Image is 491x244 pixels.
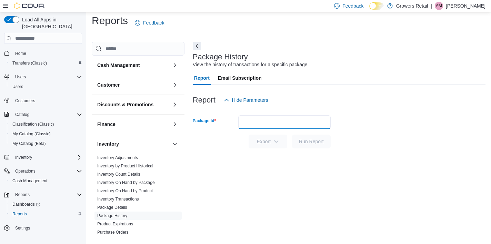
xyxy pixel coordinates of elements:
span: Inventory by Product Historical [97,163,153,169]
span: Reports [12,191,82,199]
button: Export [249,135,287,148]
button: Run Report [292,135,331,148]
button: Customer [97,81,169,88]
span: Settings [12,224,82,232]
a: Inventory Count Details [97,172,140,177]
span: Customers [15,98,35,104]
span: My Catalog (Beta) [12,141,46,146]
a: My Catalog (Classic) [10,130,53,138]
span: Users [12,73,82,81]
button: Inventory [171,140,179,148]
span: Package Details [97,205,127,210]
button: Finance [171,120,179,128]
button: My Catalog (Beta) [7,139,85,148]
button: Reports [1,190,85,199]
span: Hide Parameters [232,97,268,104]
button: Inventory [12,153,35,162]
button: Reports [7,209,85,219]
a: My Catalog (Beta) [10,139,49,148]
button: Inventory [1,153,85,162]
button: Settings [1,223,85,233]
a: Cash Management [10,177,50,185]
span: Home [12,49,82,57]
span: Run Report [299,138,324,145]
span: Customers [12,96,82,105]
span: Inventory [15,155,32,160]
button: Home [1,48,85,58]
p: [PERSON_NAME] [446,2,485,10]
span: Users [10,82,82,91]
a: Dashboards [10,200,43,208]
button: Cash Management [7,176,85,186]
button: Catalog [1,110,85,119]
button: My Catalog (Classic) [7,129,85,139]
span: My Catalog (Classic) [12,131,51,137]
button: Operations [12,167,38,175]
button: Hide Parameters [221,93,271,107]
input: Dark Mode [369,2,384,10]
button: Discounts & Promotions [97,101,169,108]
button: Catalog [12,110,32,119]
a: Users [10,82,26,91]
p: | [431,2,432,10]
span: Product Expirations [97,221,133,227]
button: Transfers (Classic) [7,58,85,68]
a: Package History [97,213,127,218]
a: Reorder [97,238,112,243]
span: Dashboards [12,202,40,207]
a: Inventory On Hand by Product [97,188,153,193]
button: Customer [171,81,179,89]
button: Reports [12,191,32,199]
button: Next [193,42,201,50]
span: Reports [15,192,30,197]
h3: Customer [97,81,120,88]
span: Reports [10,210,82,218]
span: Purchase Orders [97,230,129,235]
span: Export [253,135,283,148]
h3: Finance [97,121,116,128]
button: Customers [1,96,85,106]
span: Users [12,84,23,89]
label: Package Id [193,118,216,124]
h3: Report [193,96,216,104]
button: Users [7,82,85,91]
a: Product Expirations [97,222,133,226]
button: Inventory [97,140,169,147]
h3: Cash Management [97,62,140,69]
a: Purchase Orders [97,230,129,235]
span: Cash Management [12,178,47,184]
button: Classification (Classic) [7,119,85,129]
h1: Reports [92,14,128,28]
a: Dashboards [7,199,85,209]
h3: Package History [193,53,248,61]
span: Inventory Transactions [97,196,139,202]
span: Inventory [12,153,82,162]
span: Dashboards [10,200,82,208]
span: My Catalog (Beta) [10,139,82,148]
div: Amelia Maguire [435,2,443,10]
div: View the history of transactions for a specific package. [193,61,309,68]
span: Operations [15,168,36,174]
span: Feedback [342,2,363,9]
span: Classification (Classic) [10,120,82,128]
a: Settings [12,224,33,232]
button: Users [1,72,85,82]
button: Users [12,73,29,81]
span: Transfers (Classic) [10,59,82,67]
button: Cash Management [171,61,179,69]
span: Transfers (Classic) [12,60,47,66]
span: Email Subscription [218,71,262,85]
span: AM [436,2,442,10]
span: Feedback [143,19,164,26]
span: Classification (Classic) [12,121,54,127]
a: Transfers (Classic) [10,59,50,67]
a: Inventory Transactions [97,197,139,202]
span: Users [15,74,26,80]
span: Inventory On Hand by Package [97,180,155,185]
span: Cash Management [10,177,82,185]
a: Home [12,49,29,58]
span: My Catalog (Classic) [10,130,82,138]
